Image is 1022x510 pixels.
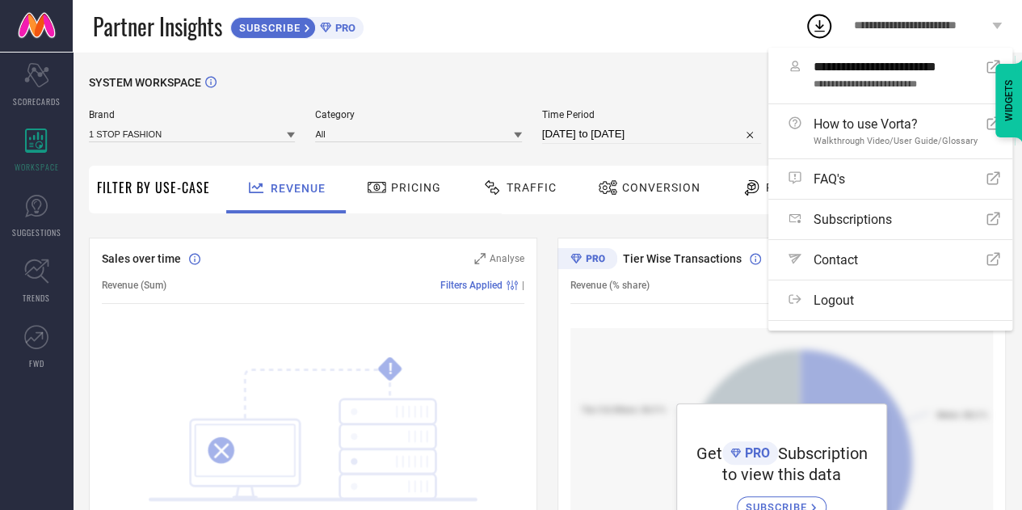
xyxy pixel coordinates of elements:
[93,10,222,43] span: Partner Insights
[814,171,845,187] span: FAQ's
[391,181,441,194] span: Pricing
[12,226,61,238] span: SUGGESTIONS
[814,116,978,132] span: How to use Vorta?
[622,181,700,194] span: Conversion
[768,104,1012,158] a: How to use Vorta?Walkthrough Video/User Guide/Glossary
[490,253,524,264] span: Analyse
[102,280,166,291] span: Revenue (Sum)
[778,444,868,463] span: Subscription
[89,109,295,120] span: Brand
[814,293,854,308] span: Logout
[768,200,1012,239] a: Subscriptions
[231,22,305,34] span: SUBSCRIBE
[440,280,503,291] span: Filters Applied
[15,161,59,173] span: WORKSPACE
[814,212,892,227] span: Subscriptions
[388,360,392,378] tspan: !
[102,252,181,265] span: Sales over time
[722,465,841,484] span: to view this data
[542,124,761,144] input: Select time period
[315,109,521,120] span: Category
[507,181,557,194] span: Traffic
[696,444,722,463] span: Get
[557,248,617,272] div: Premium
[814,252,858,268] span: Contact
[331,22,355,34] span: PRO
[768,159,1012,199] a: FAQ's
[542,109,761,120] span: Time Period
[766,181,821,194] span: Returns
[805,11,834,40] div: Open download list
[741,445,770,461] span: PRO
[814,136,978,146] span: Walkthrough Video/User Guide/Glossary
[13,95,61,107] span: SCORECARDS
[522,280,524,291] span: |
[474,253,486,264] svg: Zoom
[271,182,326,195] span: Revenue
[89,76,201,89] span: SYSTEM WORKSPACE
[23,292,50,304] span: TRENDS
[29,357,44,369] span: FWD
[97,178,210,197] span: Filter By Use-Case
[230,13,364,39] a: SUBSCRIBEPRO
[570,280,650,291] span: Revenue (% share)
[768,240,1012,280] a: Contact
[623,252,742,265] span: Tier Wise Transactions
